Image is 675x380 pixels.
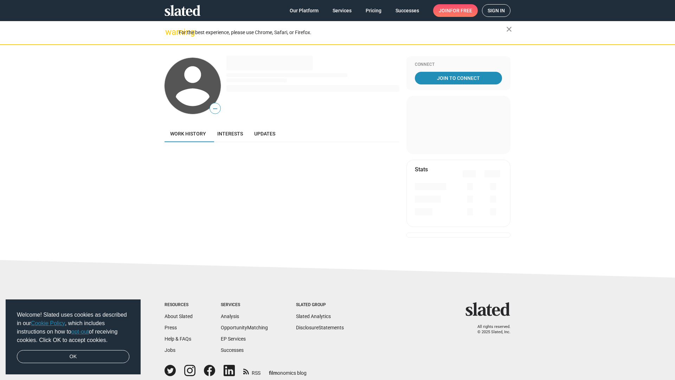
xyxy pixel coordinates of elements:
[360,4,387,17] a: Pricing
[221,336,246,342] a: EP Services
[165,313,193,319] a: About Slated
[290,4,319,17] span: Our Platform
[439,4,472,17] span: Join
[165,302,193,308] div: Resources
[6,299,141,375] div: cookieconsent
[221,325,268,330] a: OpportunityMatching
[470,324,510,335] p: All rights reserved. © 2025 Slated, Inc.
[17,350,129,363] a: dismiss cookie message
[254,131,275,137] span: Updates
[296,325,344,330] a: DisclosureStatements
[165,347,175,353] a: Jobs
[31,320,65,326] a: Cookie Policy
[333,4,352,17] span: Services
[296,302,344,308] div: Slated Group
[416,72,501,84] span: Join To Connect
[165,336,191,342] a: Help & FAQs
[482,4,510,17] a: Sign in
[165,125,212,142] a: Work history
[221,313,239,319] a: Analysis
[17,311,129,344] span: Welcome! Slated uses cookies as described in our , which includes instructions on how to of recei...
[433,4,478,17] a: Joinfor free
[415,166,428,173] mat-card-title: Stats
[71,329,89,335] a: opt-out
[390,4,425,17] a: Successes
[415,72,502,84] a: Join To Connect
[221,302,268,308] div: Services
[269,364,307,376] a: filmonomics blog
[179,28,506,37] div: For the best experience, please use Chrome, Safari, or Firefox.
[269,370,277,376] span: film
[505,25,513,33] mat-icon: close
[296,313,331,319] a: Slated Analytics
[366,4,381,17] span: Pricing
[488,5,505,17] span: Sign in
[221,347,244,353] a: Successes
[170,131,206,137] span: Work history
[165,28,174,36] mat-icon: warning
[415,62,502,68] div: Connect
[210,104,220,113] span: —
[212,125,249,142] a: Interests
[284,4,324,17] a: Our Platform
[165,325,177,330] a: Press
[243,366,261,376] a: RSS
[217,131,243,137] span: Interests
[396,4,419,17] span: Successes
[327,4,357,17] a: Services
[450,4,472,17] span: for free
[249,125,281,142] a: Updates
